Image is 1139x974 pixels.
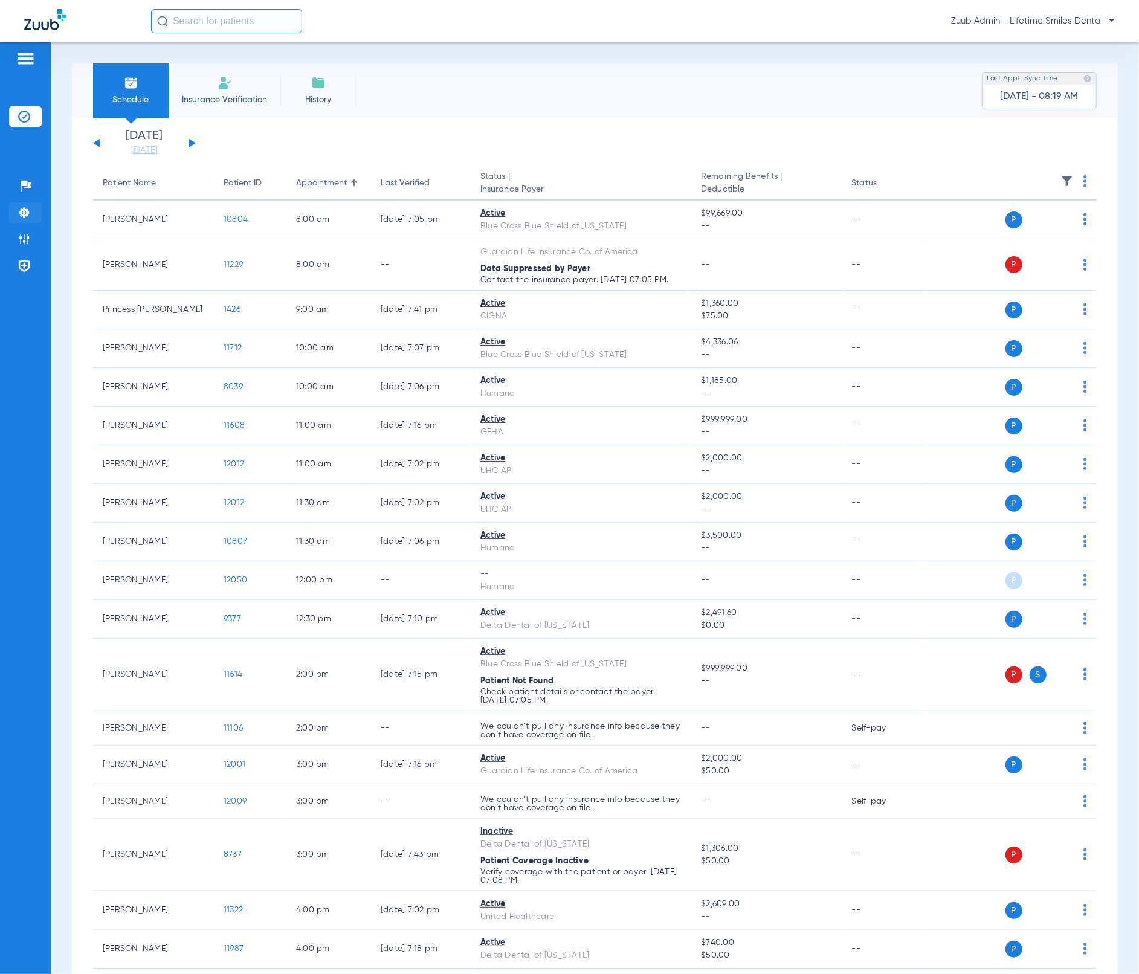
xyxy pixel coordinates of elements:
[1083,904,1087,916] img: group-dot-blue.svg
[480,220,682,233] div: Blue Cross Blue Shield of [US_STATE]
[480,310,682,323] div: CIGNA
[480,387,682,400] div: Humana
[1005,418,1022,434] span: P
[480,911,682,923] div: United Healthcare
[371,711,471,746] td: --
[371,523,471,561] td: [DATE] 7:06 PM
[224,421,245,430] span: 11608
[224,670,242,679] span: 11614
[1005,756,1022,773] span: P
[93,523,214,561] td: [PERSON_NAME]
[701,336,832,349] span: $4,336.06
[286,930,371,969] td: 4:00 PM
[224,614,241,623] span: 9377
[701,452,832,465] span: $2,000.00
[701,207,832,220] span: $99,669.00
[224,382,243,391] span: 8039
[371,746,471,784] td: [DATE] 7:16 PM
[286,291,371,329] td: 9:00 AM
[480,898,682,911] div: Active
[1083,381,1087,393] img: group-dot-blue.svg
[1005,379,1022,396] span: P
[224,760,245,769] span: 12001
[218,76,232,90] img: Manual Insurance Verification
[1005,302,1022,318] span: P
[371,784,471,819] td: --
[842,291,924,329] td: --
[480,491,682,503] div: Active
[701,855,832,868] span: $50.00
[103,177,156,190] div: Patient Name
[93,484,214,523] td: [PERSON_NAME]
[224,797,247,805] span: 12009
[842,523,924,561] td: --
[224,460,244,468] span: 12012
[480,426,682,439] div: GEHA
[1083,458,1087,470] img: group-dot-blue.svg
[480,677,553,685] span: Patient Not Found
[480,452,682,465] div: Active
[1005,941,1022,958] span: P
[1083,303,1087,315] img: group-dot-blue.svg
[480,795,682,812] p: We couldn’t pull any insurance info because they don’t have coverage on file.
[286,600,371,639] td: 12:30 PM
[371,561,471,600] td: --
[371,407,471,445] td: [DATE] 7:16 PM
[691,167,842,201] th: Remaining Benefits |
[224,305,240,314] span: 1426
[701,220,832,233] span: --
[224,177,277,190] div: Patient ID
[701,662,832,675] span: $999,999.00
[381,177,461,190] div: Last Verified
[371,239,471,291] td: --
[701,260,710,269] span: --
[842,201,924,239] td: --
[296,177,361,190] div: Appointment
[371,329,471,368] td: [DATE] 7:07 PM
[842,239,924,291] td: --
[93,784,214,819] td: [PERSON_NAME]
[701,375,832,387] span: $1,185.00
[701,842,832,855] span: $1,306.00
[842,484,924,523] td: --
[842,891,924,930] td: --
[286,523,371,561] td: 11:30 AM
[1083,175,1087,187] img: group-dot-blue.svg
[701,619,832,632] span: $0.00
[842,711,924,746] td: Self-pay
[93,201,214,239] td: [PERSON_NAME]
[480,413,682,426] div: Active
[93,329,214,368] td: [PERSON_NAME]
[1001,91,1079,103] span: [DATE] - 08:19 AM
[224,215,248,224] span: 10804
[1083,722,1087,734] img: group-dot-blue.svg
[480,645,682,658] div: Active
[1083,943,1087,955] img: group-dot-blue.svg
[1083,213,1087,225] img: group-dot-blue.svg
[480,297,682,310] div: Active
[480,688,682,705] p: Check patient details or contact the payer. [DATE] 07:05 PM.
[151,9,302,33] input: Search for patients
[480,838,682,851] div: Delta Dental of [US_STATE]
[224,906,243,914] span: 11322
[480,752,682,765] div: Active
[842,746,924,784] td: --
[371,291,471,329] td: [DATE] 7:41 PM
[286,329,371,368] td: 10:00 AM
[842,445,924,484] td: --
[108,130,181,156] li: [DATE]
[93,746,214,784] td: [PERSON_NAME]
[296,177,347,190] div: Appointment
[286,891,371,930] td: 4:00 PM
[286,407,371,445] td: 11:00 AM
[93,407,214,445] td: [PERSON_NAME]
[93,445,214,484] td: [PERSON_NAME]
[701,724,710,732] span: --
[701,797,710,805] span: --
[224,177,262,190] div: Patient ID
[480,207,682,220] div: Active
[1083,535,1087,547] img: group-dot-blue.svg
[480,336,682,349] div: Active
[93,711,214,746] td: [PERSON_NAME]
[480,857,589,865] span: Patient Coverage Inactive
